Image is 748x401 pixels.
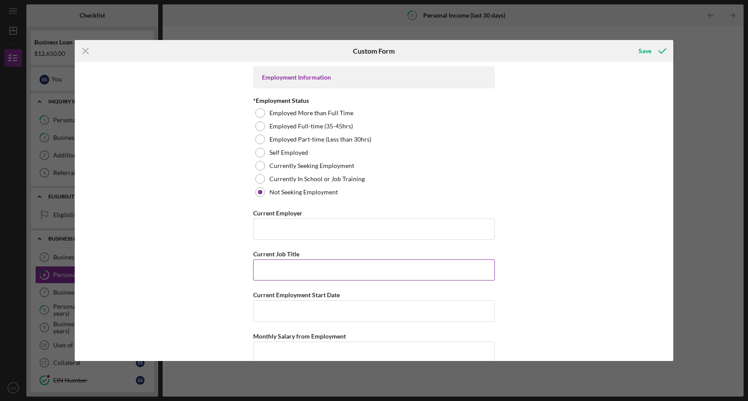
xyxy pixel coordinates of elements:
[269,123,353,130] label: Employed Full-time (35-45hrs)
[269,175,365,182] label: Currently In School or Job Training
[269,136,371,143] label: Employed Part-time (Less than 30hrs)
[353,47,395,55] h6: Custom Form
[269,109,353,117] label: Employed More than Full Time
[253,250,299,258] label: Current Job Title
[253,332,346,340] label: Monthly Salary from Employment
[630,42,673,60] button: Save
[269,162,354,169] label: Currently Seeking Employment
[639,42,651,60] div: Save
[253,97,495,104] div: *Employment Status
[269,149,308,156] label: Self Employed
[262,74,486,81] div: Employment Information
[269,189,338,196] label: Not Seeking Employment
[253,291,340,299] label: Current Employment Start Date
[253,209,302,217] label: Current Employer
